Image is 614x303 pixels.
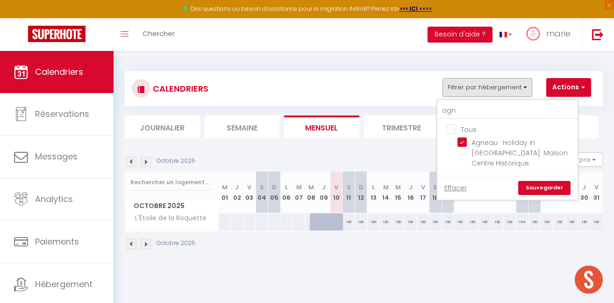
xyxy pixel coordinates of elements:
[35,66,83,78] span: Calendriers
[454,213,467,231] div: 130
[428,27,493,43] button: Besoin d'aide ?
[392,213,405,231] div: 130
[519,18,582,51] a: ... marie
[343,172,355,213] th: 11
[518,181,571,195] a: Sauvegarder
[400,5,432,13] a: >>> ICI <<<<
[125,199,218,213] span: Octobre 2025
[35,193,73,205] span: Analytics
[546,28,571,39] span: marie
[260,183,264,192] abbr: S
[404,172,417,213] th: 16
[205,115,280,138] li: Semaine
[444,183,467,193] a: Effacer
[367,172,380,213] th: 13
[367,213,380,231] div: 130
[417,172,429,213] th: 17
[235,183,239,192] abbr: J
[343,213,355,231] div: 130
[592,29,604,40] img: logout
[421,183,425,192] abbr: V
[330,172,343,213] th: 10
[359,183,364,192] abbr: D
[35,108,89,120] span: Réservations
[466,213,479,231] div: 130
[355,172,367,213] th: 12
[308,183,314,192] abbr: M
[379,172,392,213] th: 14
[35,278,93,290] span: Hébergement
[231,172,243,213] th: 02
[541,213,553,231] div: 130
[280,172,293,213] th: 06
[127,213,209,224] span: L'Étoile de la Roquette
[256,172,268,213] th: 04
[429,213,442,231] div: 130
[417,213,429,231] div: 130
[125,115,200,138] li: Journalier
[364,115,439,138] li: Trimestre
[546,78,591,97] button: Actions
[383,183,389,192] abbr: M
[491,213,504,231] div: 130
[219,172,231,213] th: 01
[578,172,591,213] th: 30
[528,213,541,231] div: 130
[578,213,591,231] div: 130
[136,18,182,51] a: Chercher
[322,183,326,192] abbr: J
[553,213,566,231] div: 130
[526,27,540,41] img: ...
[429,172,442,213] th: 18
[590,172,603,213] th: 31
[143,29,175,38] span: Chercher
[28,26,86,42] img: Super Booking
[305,172,318,213] th: 08
[157,157,195,166] p: Octobre 2025
[437,102,578,119] input: Rechercher un logement...
[334,183,338,192] abbr: V
[404,213,417,231] div: 130
[392,172,405,213] th: 15
[35,151,78,162] span: Messages
[590,213,603,231] div: 130
[565,213,578,231] div: 130
[355,213,367,231] div: 130
[395,183,401,192] abbr: M
[516,213,528,231] div: 144
[436,99,578,201] div: Filtrer par hébergement
[582,183,586,192] abbr: J
[379,213,392,231] div: 130
[130,174,213,191] input: Rechercher un logement...
[293,172,306,213] th: 07
[222,183,228,192] abbr: M
[594,183,599,192] abbr: V
[471,138,568,168] span: Agneau · Holiday in [GEOGRAPHIC_DATA]: Maison Centre Historique
[347,183,351,192] abbr: S
[409,183,413,192] abbr: J
[296,183,302,192] abbr: M
[479,213,492,231] div: 130
[268,172,281,213] th: 05
[433,183,437,192] abbr: S
[150,78,208,99] h3: CALENDRIERS
[247,183,251,192] abbr: V
[504,213,516,231] div: 132
[443,78,532,97] button: Filtrer par hébergement
[157,239,195,248] p: Octobre 2025
[243,172,256,213] th: 03
[318,172,330,213] th: 09
[285,183,288,192] abbr: L
[35,236,79,247] span: Paiements
[372,183,375,192] abbr: L
[442,213,454,231] div: 130
[575,266,603,294] div: Ouvrir le chat
[284,115,359,138] li: Mensuel
[272,183,277,192] abbr: D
